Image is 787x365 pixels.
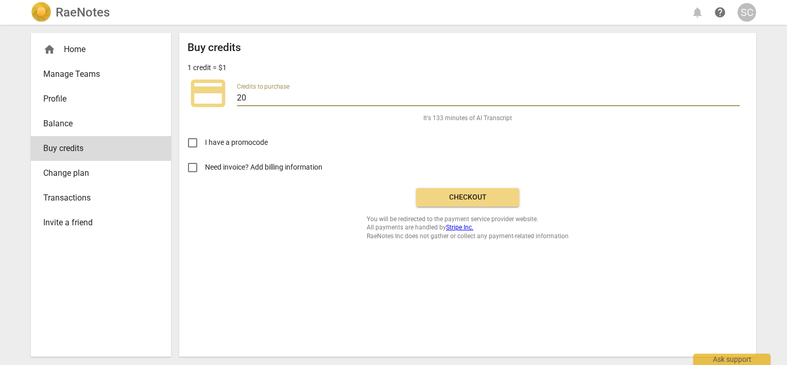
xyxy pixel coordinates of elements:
[187,62,227,73] p: 1 credit = $1
[43,43,150,56] div: Home
[31,87,171,111] a: Profile
[738,3,756,22] button: SC
[43,68,150,80] span: Manage Teams
[711,3,729,22] a: Help
[416,188,519,207] button: Checkout
[43,192,150,204] span: Transactions
[205,162,324,173] span: Need invoice? Add billing information
[446,224,473,231] a: Stripe Inc.
[31,136,171,161] a: Buy credits
[43,43,56,56] span: home
[205,137,268,148] span: I have a promocode
[31,161,171,186] a: Change plan
[693,354,771,365] div: Ask support
[56,5,110,20] h2: RaeNotes
[714,6,726,19] span: help
[423,114,512,123] span: It's 133 minutes of AI Transcript
[187,73,229,114] span: credit_card
[31,111,171,136] a: Balance
[31,2,52,23] img: Logo
[31,37,171,62] div: Home
[237,84,289,90] label: Credits to purchase
[43,142,150,155] span: Buy credits
[43,217,150,229] span: Invite a friend
[31,2,110,23] a: LogoRaeNotes
[187,41,241,54] h2: Buy credits
[43,167,150,179] span: Change plan
[31,210,171,235] a: Invite a friend
[43,118,150,130] span: Balance
[31,62,171,87] a: Manage Teams
[367,215,569,241] span: You will be redirected to the payment service provider website. All payments are handled by RaeNo...
[31,186,171,210] a: Transactions
[424,192,511,203] span: Checkout
[43,93,150,105] span: Profile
